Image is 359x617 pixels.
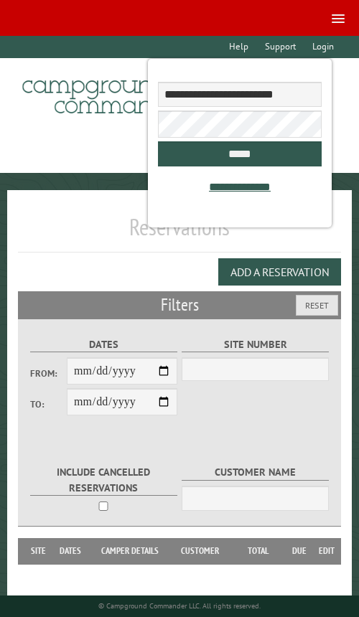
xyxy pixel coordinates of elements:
th: Camper Details [88,538,172,564]
label: Include Cancelled Reservations [30,464,177,496]
button: Reset [296,295,338,316]
label: Customer Name [182,464,329,481]
th: Dates [52,538,88,564]
img: Campground Commander [18,64,197,120]
th: Site [25,538,52,564]
th: Due [286,538,313,564]
label: To: [30,397,67,411]
label: From: [30,367,67,380]
h1: Reservations [18,213,341,253]
small: © Campground Commander LLC. All rights reserved. [98,601,261,611]
a: Support [258,36,303,58]
th: Edit [313,538,341,564]
button: Add a Reservation [218,258,341,286]
label: Site Number [182,336,329,353]
th: Total [229,538,286,564]
label: Dates [30,336,177,353]
th: Customer [172,538,229,564]
a: Help [222,36,255,58]
a: Login [306,36,341,58]
h2: Filters [18,291,341,319]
